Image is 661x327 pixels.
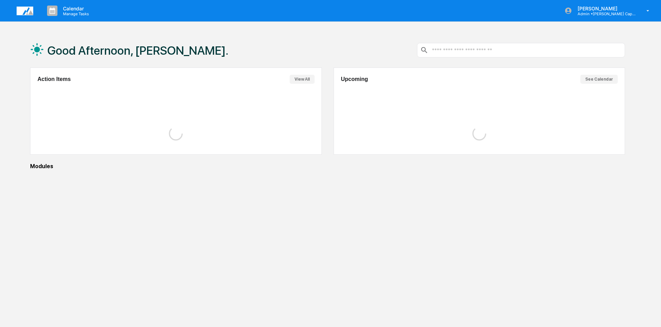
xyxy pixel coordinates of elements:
button: View All [290,75,315,84]
h2: Upcoming [341,76,368,82]
p: Admin • [PERSON_NAME] Capital Management [572,11,636,16]
p: [PERSON_NAME] [572,6,636,11]
img: logo [17,7,33,15]
h1: Good Afternoon, [PERSON_NAME]. [47,44,228,57]
div: Modules [30,163,625,170]
p: Calendar [57,6,92,11]
p: Manage Tasks [57,11,92,16]
button: See Calendar [580,75,618,84]
h2: Action Items [37,76,71,82]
